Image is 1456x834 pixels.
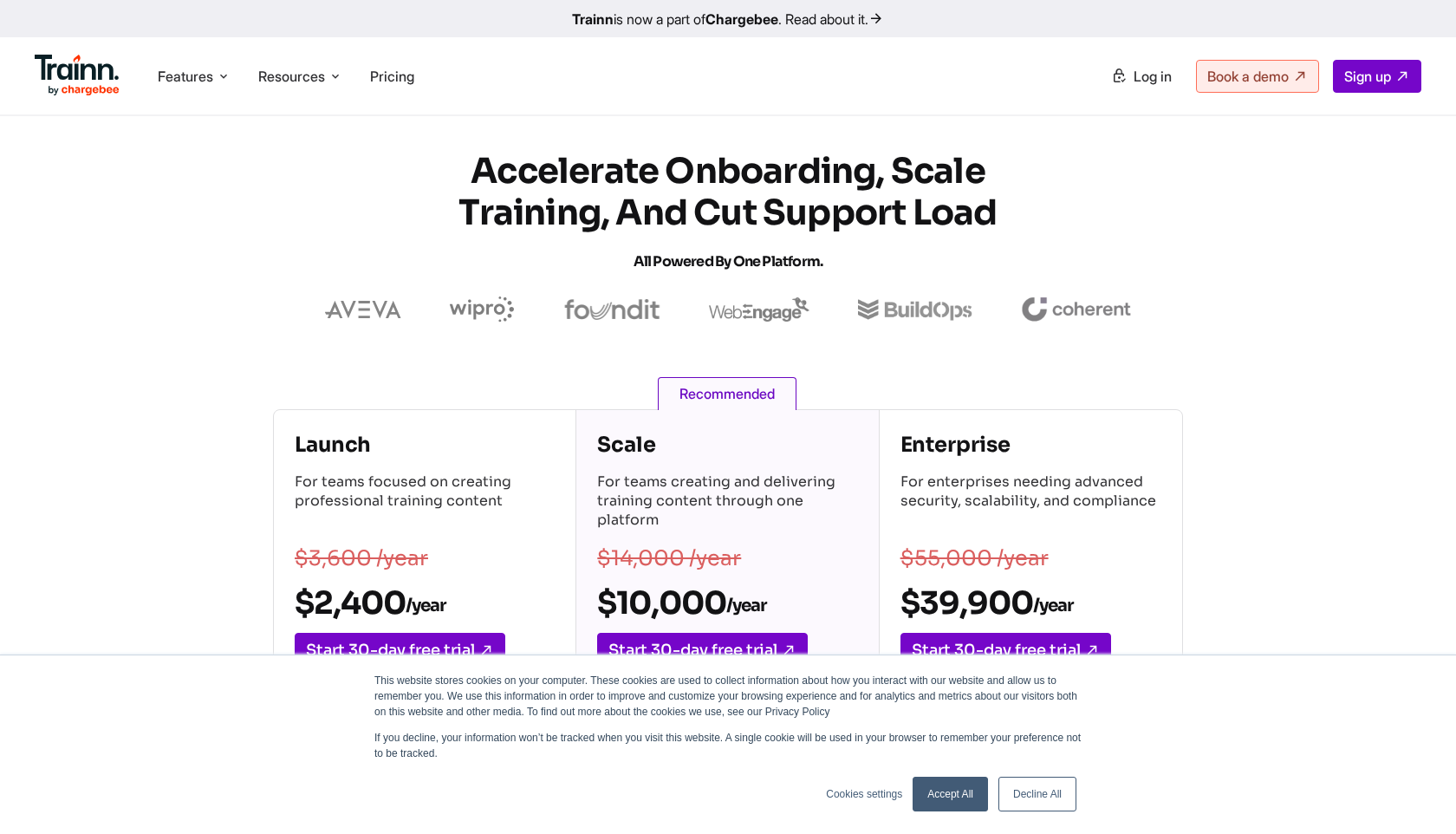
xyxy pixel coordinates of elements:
h2: $39,900 [900,583,1161,622]
sub: /year [406,595,445,616]
a: Cookies settings [826,786,902,802]
img: webengage logo [709,297,809,322]
span: Recommended [658,377,796,410]
h2: $2,400 [295,583,555,622]
p: For teams creating and delivering training content through one platform [597,472,857,533]
a: Decline All [998,777,1076,811]
a: Start 30-day free trial [900,633,1111,668]
span: Features [158,67,213,86]
img: Trainn Logo [35,55,120,96]
s: $14,000 /year [597,545,741,571]
sub: /year [1033,595,1073,616]
s: $3,600 /year [295,545,428,571]
a: Log in [1101,61,1182,92]
a: Sign up [1333,60,1421,93]
sub: /year [726,595,766,616]
a: Book a demo [1196,60,1319,93]
b: Trainn [572,10,614,28]
h4: Scale [597,431,857,459]
h1: Accelerate Onboarding, Scale Training, and Cut Support Load [416,151,1040,283]
a: Accept All [913,777,988,811]
p: For teams focused on creating professional training content [295,472,555,533]
img: wipro logo [450,296,515,323]
span: Sign up [1344,68,1391,85]
h4: Enterprise [900,431,1161,459]
b: Chargebee [705,10,778,28]
img: aveva logo [325,301,401,318]
a: Start 30-day free trial [295,633,505,668]
img: coherent logo [1021,297,1131,322]
a: Pricing [370,68,414,85]
p: For enterprises needing advanced security, scalability, and compliance [900,472,1161,533]
h2: $10,000 [597,583,857,622]
span: Resources [258,67,325,86]
a: Start 30-day free trial [597,633,808,668]
img: buildops logo [858,299,972,321]
span: All Powered by One Platform. [634,252,823,270]
img: foundit logo [563,299,660,320]
h4: Launch [295,431,555,459]
span: Log in [1134,68,1172,85]
s: $55,000 /year [900,545,1049,571]
p: If you decline, your information won’t be tracked when you visit this website. A single cookie wi... [374,730,1082,761]
span: Book a demo [1207,68,1289,85]
p: This website stores cookies on your computer. These cookies are used to collect information about... [374,673,1082,720]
